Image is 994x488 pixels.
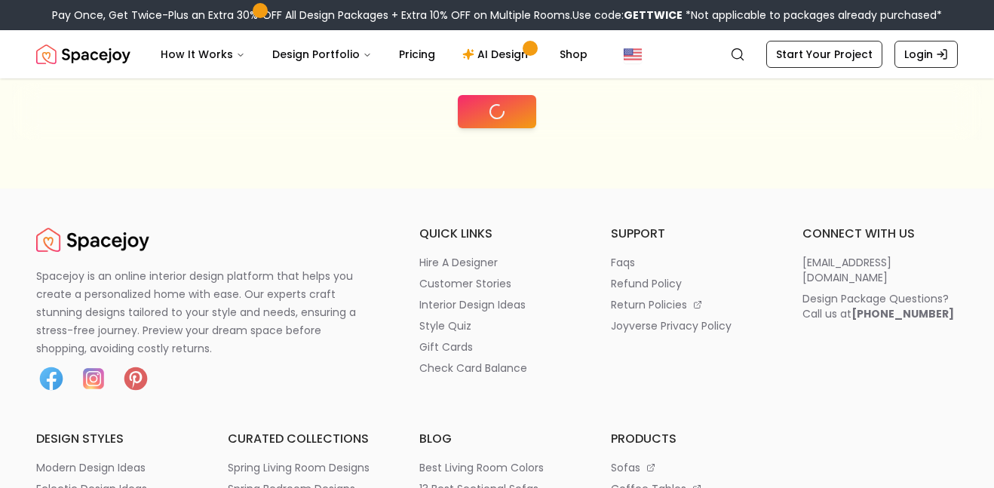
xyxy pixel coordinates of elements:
[419,361,575,376] a: check card balance
[149,39,600,69] nav: Main
[121,364,151,394] img: Pinterest icon
[36,30,958,78] nav: Global
[78,364,109,394] img: Instagram icon
[36,225,149,255] a: Spacejoy
[36,430,192,448] h6: design styles
[450,39,545,69] a: AI Design
[548,39,600,69] a: Shop
[419,276,511,291] p: customer stories
[36,364,66,394] img: Facebook icon
[611,430,766,448] h6: products
[894,41,958,68] a: Login
[228,460,370,475] p: spring living room designs
[36,460,146,475] p: modern design ideas
[851,306,954,321] b: [PHONE_NUMBER]
[611,318,766,333] a: joyverse privacy policy
[611,460,640,475] p: sofas
[387,39,447,69] a: Pricing
[419,318,575,333] a: style quiz
[149,39,257,69] button: How It Works
[802,291,954,321] div: Design Package Questions? Call us at
[228,430,383,448] h6: curated collections
[419,361,527,376] p: check card balance
[419,255,498,270] p: hire a designer
[419,339,575,354] a: gift cards
[419,460,544,475] p: best living room colors
[611,318,732,333] p: joyverse privacy policy
[36,225,149,255] img: Spacejoy Logo
[611,255,766,270] a: faqs
[419,339,473,354] p: gift cards
[419,225,575,243] h6: quick links
[419,318,471,333] p: style quiz
[611,460,766,475] a: sofas
[611,225,766,243] h6: support
[419,430,575,448] h6: blog
[419,255,575,270] a: hire a designer
[611,297,687,312] p: return policies
[624,45,642,63] img: United States
[802,225,958,243] h6: connect with us
[802,255,958,285] a: [EMAIL_ADDRESS][DOMAIN_NAME]
[572,8,683,23] span: Use code:
[419,297,526,312] p: interior design ideas
[419,460,575,475] a: best living room colors
[260,39,384,69] button: Design Portfolio
[611,297,766,312] a: return policies
[228,460,383,475] a: spring living room designs
[611,276,766,291] a: refund policy
[611,276,682,291] p: refund policy
[766,41,882,68] a: Start Your Project
[36,267,374,358] p: Spacejoy is an online interior design platform that helps you create a personalized home with eas...
[624,8,683,23] b: GETTWICE
[419,297,575,312] a: interior design ideas
[419,276,575,291] a: customer stories
[611,255,635,270] p: faqs
[36,460,192,475] a: modern design ideas
[52,8,942,23] div: Pay Once, Get Twice-Plus an Extra 30% OFF All Design Packages + Extra 10% OFF on Multiple Rooms.
[802,291,958,321] a: Design Package Questions?Call us at[PHONE_NUMBER]
[36,39,130,69] img: Spacejoy Logo
[36,39,130,69] a: Spacejoy
[683,8,942,23] span: *Not applicable to packages already purchased*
